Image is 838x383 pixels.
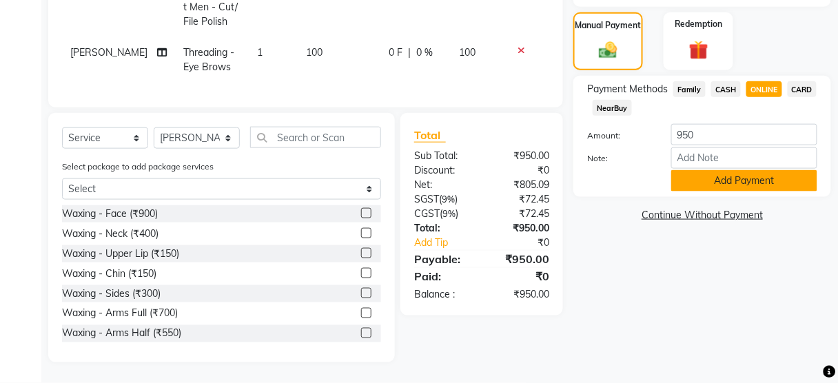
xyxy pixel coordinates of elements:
input: Add Note [671,147,817,169]
div: ₹0 [482,268,560,284]
div: Waxing - Chin (₹150) [62,267,156,281]
span: 0 % [417,45,433,60]
div: Payable: [404,251,482,267]
div: Waxing - Upper Lip (₹150) [62,247,179,261]
span: Family [673,81,706,97]
span: 9% [442,208,456,219]
label: Select package to add package services [62,161,214,173]
div: ₹0 [482,163,560,178]
div: Waxing - Sides (₹300) [62,287,161,301]
div: ₹805.09 [482,178,560,192]
span: Total [414,128,446,143]
label: Manual Payment [575,19,642,32]
div: Total: [404,221,482,236]
span: CASH [711,81,741,97]
span: 9% [442,194,455,205]
span: Threading - Eye Brows [183,46,234,73]
span: 0 F [389,45,403,60]
button: Add Payment [671,170,817,191]
div: Sub Total: [404,149,482,163]
div: ₹72.45 [482,207,560,221]
span: | [409,45,411,60]
input: Search or Scan [250,127,381,148]
label: Redemption [675,18,722,30]
span: CARD [788,81,817,97]
span: NearBuy [593,100,632,116]
div: Balance : [404,287,482,302]
div: ₹950.00 [482,221,560,236]
div: Net: [404,178,482,192]
div: ₹950.00 [482,251,560,267]
input: Amount [671,124,817,145]
div: ( ) [404,207,482,221]
span: 100 [460,46,476,59]
img: _gift.svg [683,39,715,63]
span: Payment Methods [587,82,668,96]
div: Waxing - Arms Half (₹550) [62,327,181,341]
div: ( ) [404,192,482,207]
div: ₹72.45 [482,192,560,207]
div: ₹950.00 [482,287,560,302]
div: Paid: [404,268,482,284]
a: Add Tip [404,236,495,250]
img: _cash.svg [593,40,623,61]
span: CGST [414,207,440,220]
div: ₹950.00 [482,149,560,163]
span: 100 [306,46,323,59]
div: Waxing - Arms Full (₹700) [62,307,178,321]
span: SGST [414,193,439,205]
div: Waxing - Face (₹900) [62,207,158,221]
div: Discount: [404,163,482,178]
a: Continue Without Payment [576,208,828,222]
label: Amount: [577,130,660,142]
div: Waxing - Neck (₹400) [62,227,159,241]
span: [PERSON_NAME] [70,46,147,59]
span: 1 [257,46,263,59]
label: Note: [577,152,660,165]
div: ₹0 [495,236,560,250]
span: ONLINE [746,81,782,97]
